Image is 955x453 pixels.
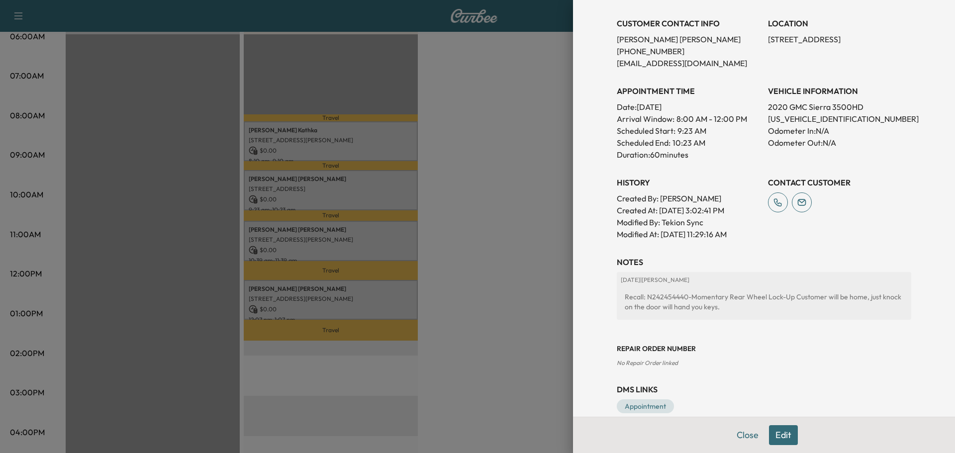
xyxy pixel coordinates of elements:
p: [PHONE_NUMBER] [617,45,760,57]
h3: NOTES [617,256,911,268]
p: Odometer In: N/A [768,125,911,137]
div: Recall: N242454440-Momentary Rear Wheel Lock-Up Customer will be home, just knock on the door wil... [621,288,907,316]
p: [EMAIL_ADDRESS][DOMAIN_NAME] [617,57,760,69]
p: Created By : [PERSON_NAME] [617,192,760,204]
p: 9:23 AM [677,125,706,137]
p: Modified At : [DATE] 11:29:16 AM [617,228,760,240]
p: Modified By : Tekion Sync [617,216,760,228]
button: Close [730,425,765,445]
p: Scheduled End: [617,137,670,149]
p: Scheduled Start: [617,125,675,137]
a: Appointment [617,399,674,413]
p: [US_VEHICLE_IDENTIFICATION_NUMBER] [768,113,911,125]
p: Created At : [DATE] 3:02:41 PM [617,204,760,216]
p: Date: [DATE] [617,101,760,113]
span: 8:00 AM - 12:00 PM [676,113,747,125]
h3: APPOINTMENT TIME [617,85,760,97]
p: Duration: 60 minutes [617,149,760,161]
h3: LOCATION [768,17,911,29]
h3: VEHICLE INFORMATION [768,85,911,97]
p: [PERSON_NAME] [PERSON_NAME] [617,33,760,45]
h3: History [617,177,760,188]
p: [DATE] | [PERSON_NAME] [621,276,907,284]
p: [STREET_ADDRESS] [768,33,911,45]
h3: CUSTOMER CONTACT INFO [617,17,760,29]
span: No Repair Order linked [617,359,678,366]
p: Odometer Out: N/A [768,137,911,149]
p: 10:23 AM [672,137,705,149]
p: 2020 GMC Sierra 3500HD [768,101,911,113]
h3: Repair Order number [617,344,911,354]
p: Arrival Window: [617,113,760,125]
h3: CONTACT CUSTOMER [768,177,911,188]
button: Edit [769,425,798,445]
h3: DMS Links [617,383,911,395]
